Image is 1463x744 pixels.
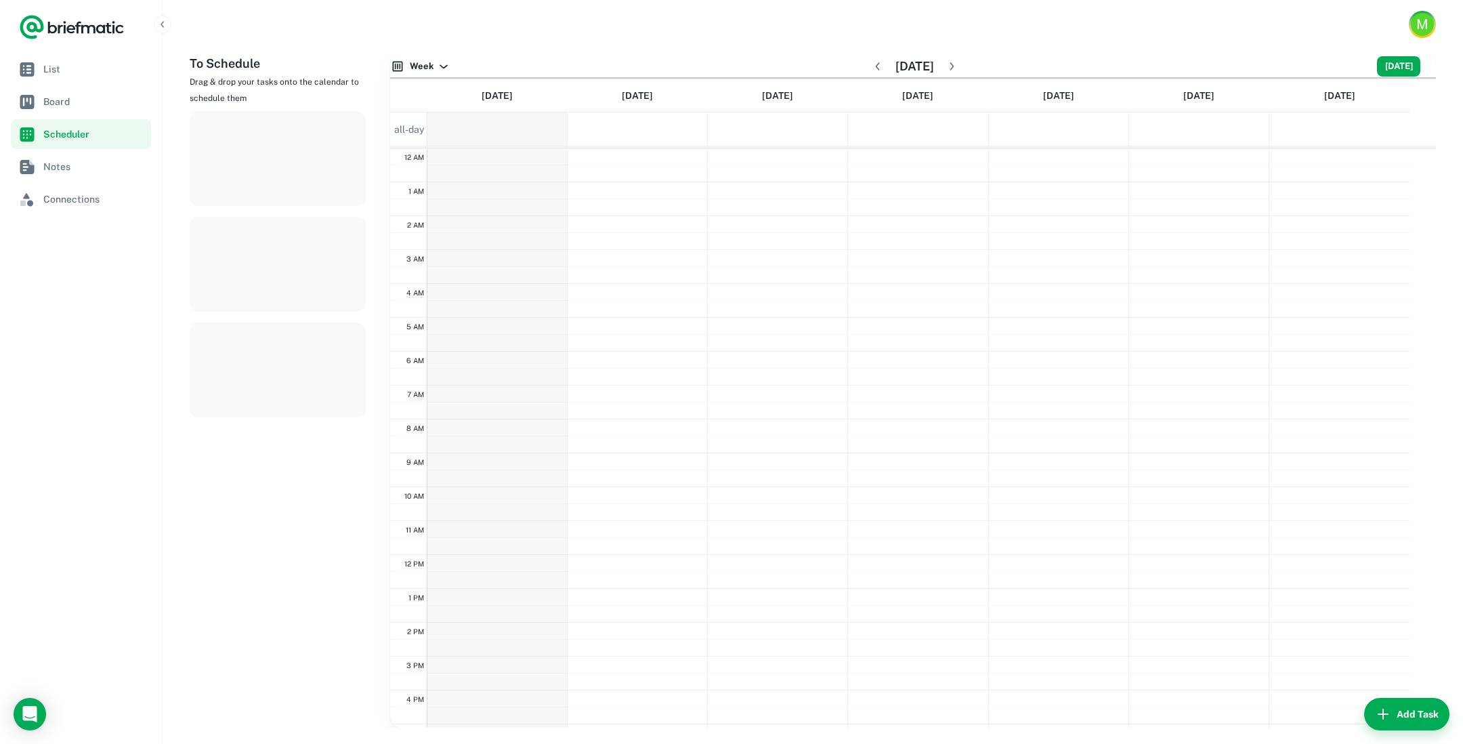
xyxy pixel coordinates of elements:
span: 12 PM [404,560,424,568]
div: Load Chat [14,698,46,730]
h6: To Schedule [190,54,379,73]
a: Logo [19,14,125,41]
span: Connections [43,192,146,207]
span: 3 AM [406,255,424,263]
a: September 26, 2025 [1043,79,1074,112]
span: all-day [391,122,427,137]
span: 11 AM [406,526,424,534]
a: September 28, 2025 [1324,79,1355,112]
span: Scheduler [43,127,146,142]
a: September 25, 2025 [902,79,933,112]
a: September 23, 2025 [622,79,653,112]
button: Account button [1409,11,1436,38]
span: List [43,62,146,77]
span: Drag & drop your tasks onto the calendar to schedule them [190,77,359,103]
a: Scheduler [11,119,151,149]
button: Add Task [1364,698,1449,730]
span: 8 AM [406,424,424,432]
button: [DATE] [1377,56,1420,77]
span: 5 AM [406,323,424,331]
span: 2 AM [407,221,424,229]
span: 7 AM [407,390,424,398]
a: September 27, 2025 [1183,79,1214,112]
span: 10 AM [404,492,424,500]
span: 9 AM [406,458,424,466]
h6: [DATE] [895,57,934,76]
span: 1 PM [408,594,424,602]
span: 6 AM [406,356,424,365]
button: Week [389,56,452,77]
span: 4 PM [406,695,424,703]
a: Connections [11,184,151,214]
span: Board [43,94,146,109]
a: List [11,54,151,84]
span: Notes [43,159,146,174]
span: 3 PM [406,661,424,669]
span: 4 AM [406,289,424,297]
a: Notes [11,152,151,182]
span: 2 PM [407,627,424,636]
span: 12 AM [404,153,424,161]
a: September 24, 2025 [762,79,793,112]
a: Board [11,87,151,117]
a: September 22, 2025 [482,79,513,112]
div: M [1411,13,1434,36]
span: 1 AM [408,187,424,195]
